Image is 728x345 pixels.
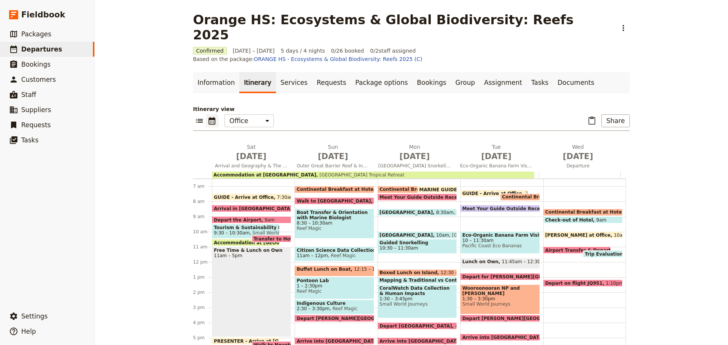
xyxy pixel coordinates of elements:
div: Arrival in [GEOGRAPHIC_DATA] [212,205,291,212]
span: Continental Breakfast at Hotel [545,209,627,215]
div: 8 am [193,198,212,205]
span: 10am [614,233,627,237]
div: Depart for [PERSON_NAME][GEOGRAPHIC_DATA] [460,273,540,280]
a: Itinerary [239,72,276,93]
span: Reef Magic [297,289,372,294]
button: Sat [DATE]Arrival and Geography & The Reef Presentation [212,143,293,171]
span: 11:45am – 12:30pm [502,259,548,268]
div: Depart on flight JQ9511:10pm [543,279,623,287]
span: 11am – 5pm [214,253,289,258]
div: Arrive into [GEOGRAPHIC_DATA] [378,337,457,345]
span: Pontoon Lab [297,278,372,283]
span: [DATE] [297,151,369,162]
div: Airport Transfer & Depart [543,247,611,254]
button: Share [601,114,630,127]
a: Package options [351,72,412,93]
span: Buffet Lunch on Boat [297,267,354,272]
span: Citizen Science Data Collection & Species & Predator Identification [297,248,372,253]
span: 10am [436,233,449,237]
a: ORANGE HS - Ecosystems & Global Biodiversity: Reefs 2025 (C) [254,56,422,62]
a: Group [451,72,480,93]
span: Arrival and Geography & The Reef Presentation [212,163,290,169]
span: Depart [PERSON_NAME][GEOGRAPHIC_DATA] [462,316,581,321]
span: 4pm [455,323,466,328]
span: 9:30 – 10:30am [214,230,249,236]
div: Free Time & Lunch on Own11am – 5pm [212,247,291,337]
span: [GEOGRAPHIC_DATA] [449,233,500,237]
span: [GEOGRAPHIC_DATA] [380,233,436,237]
div: CoralWatch Data Collection & Human Impacts1:30 – 3:45pmSmall World Journeys [378,284,457,318]
div: 11 am [193,244,212,250]
div: Transfer to Hotel [252,235,292,242]
span: Continental Breakfast at Hotel [502,194,584,200]
span: Staff [21,91,36,98]
span: Boat Transfer & Orientation with Marine Biologist [297,210,372,220]
span: Transfer to Hotel [254,236,300,241]
span: Depart for [PERSON_NAME][GEOGRAPHIC_DATA] [462,274,589,279]
span: [DATE] [542,151,614,162]
p: Itinerary view [193,105,630,113]
span: 1:30 – 3:30pm [462,296,538,301]
div: [PERSON_NAME] at Office10am [543,231,623,239]
span: [GEOGRAPHIC_DATA] [380,210,436,215]
span: [DATE] – [DATE] [233,47,275,55]
button: Tue [DATE]Eco-Organic Banana Farm Visit, [GEOGRAPHIC_DATA] & Rainforest Waterfalls [457,143,538,171]
a: Requests [312,72,351,93]
span: Arrive into [GEOGRAPHIC_DATA] [462,335,548,340]
a: Services [276,72,312,93]
div: PRESENTER - Arrive at [GEOGRAPHIC_DATA] [212,337,279,345]
div: 12 pm [193,259,212,265]
span: Eco-Organic Banana Farm Visit, [GEOGRAPHIC_DATA] & Rainforest Waterfalls [457,163,535,169]
span: Free Time & Lunch on Own [214,248,289,253]
div: Arrive into [GEOGRAPHIC_DATA] [460,334,540,341]
span: Meet Your Guide Outside Reception & Depart [380,195,499,200]
div: [GEOGRAPHIC_DATA]10am[GEOGRAPHIC_DATA] [378,231,457,239]
div: Pontoon Lab1 – 2:30pmReef Magic [295,277,374,299]
span: Small World Journeys [249,230,301,236]
div: MARINE GUIDES - Arrive at Office [417,186,457,193]
span: Fitzroy Island Adventures [453,210,514,215]
span: MARINE GUIDES - Arrive at Office [419,187,508,192]
div: GUIDE - Arrive at Office7:15am [460,190,528,197]
span: Accommodation at [GEOGRAPHIC_DATA] [213,172,316,178]
div: Guided Snorkelling10:30 – 11:30am [378,239,457,254]
span: Tasks [21,136,39,144]
span: [GEOGRAPHIC_DATA] Tropical Retreat [316,172,404,178]
div: Wooroonooran NP and [PERSON_NAME][GEOGRAPHIC_DATA]1:30 – 3:30pmSmall World Journeys [460,284,540,314]
div: Citizen Science Data Collection & Species & Predator Identification11am – 12pmReef Magic [295,247,374,261]
span: [GEOGRAPHIC_DATA] Snorkelling & [GEOGRAPHIC_DATA] [375,163,454,169]
span: 8:30 – 10:30am [297,220,372,226]
span: 0/26 booked [331,47,364,55]
span: Packages [21,30,51,38]
h2: Sat [215,143,287,162]
span: Indigenous Culture [297,301,372,306]
div: 9 am [193,214,212,220]
span: GUIDE - Arrive at Office [462,191,526,196]
span: Continental Breakfast at Hotel [297,187,378,192]
div: 4 pm [193,320,212,326]
span: Arrival in [GEOGRAPHIC_DATA] [214,206,296,211]
div: Continental Breakfast at Hotel [378,186,445,193]
span: Pacific Coast Eco Bananas [462,243,538,248]
span: Depart [GEOGRAPHIC_DATA] [380,323,455,328]
div: Indigenous Culture2:30 – 3:30pmReef Magic [295,300,374,314]
div: Depart [PERSON_NAME][GEOGRAPHIC_DATA] [460,315,540,322]
div: 5 pm [193,335,212,341]
span: Meet Your Guide Outside Reception & Depart [462,206,582,211]
span: Settings [21,312,48,320]
span: Bookings [21,61,50,68]
div: Continental Breakfast at Hotel [295,186,374,193]
span: 9am [265,217,275,222]
span: Requests [21,121,51,129]
span: Help [21,328,36,335]
span: Mapping & Traditional vs Contemporary Management Activity [380,278,541,283]
span: CoralWatch Data Collection & Human Impacts [380,286,455,296]
span: 7:15am [526,191,543,196]
div: 10 am [193,229,212,235]
div: Mapping & Traditional vs Contemporary Management Activity [378,277,457,284]
span: Accommodation at [GEOGRAPHIC_DATA] [GEOGRAPHIC_DATA] [214,240,375,245]
div: Continental Breakfast at Hotel [500,194,540,201]
span: 5 days / 4 nights [281,47,325,55]
div: 1 pm [193,274,212,280]
span: 10:30 – 11:30am [380,245,418,251]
